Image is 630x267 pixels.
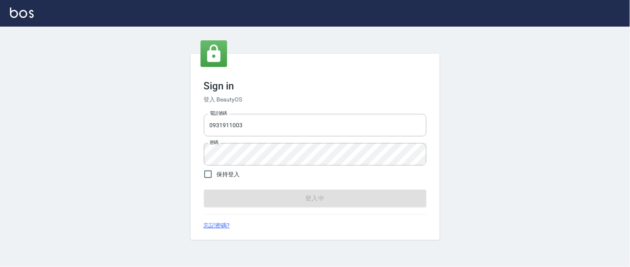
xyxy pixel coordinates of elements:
img: Logo [10,7,34,18]
label: 密碼 [210,139,218,146]
a: 忘記密碼? [204,221,230,230]
h6: 登入 BeautyOS [204,95,427,104]
span: 保持登入 [217,170,240,179]
label: 電話號碼 [210,110,227,116]
h3: Sign in [204,80,427,92]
